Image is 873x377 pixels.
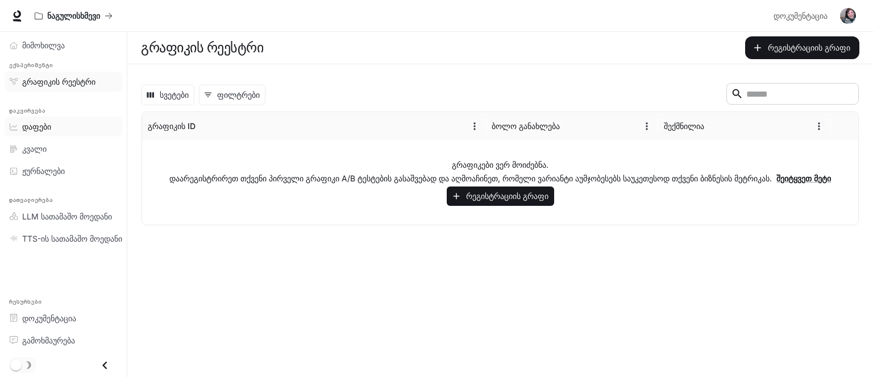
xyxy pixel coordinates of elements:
[169,173,772,183] font: დაარეგისტრირეთ თქვენი პირველი გრაფიკი A/B ტესტების გასაშვებად და აღმოაჩინეთ, რომელი ვარიანტი აუმჯ...
[5,35,122,55] a: მიმოხილვა
[22,144,47,154] font: კვალი
[22,335,75,345] font: გამოხმაურება
[22,122,51,131] font: დაფები
[5,161,122,181] a: ჟურნალები
[452,160,548,169] font: გრაფიკები ვერ მოიძებნა.
[197,118,214,135] button: დახარისხება
[22,77,95,86] font: გრაფიკის რეესტრი
[561,118,578,135] button: დახარისხება
[9,61,53,69] font: ექსპერიმენტი
[768,43,850,52] font: რეგისტრაციის გრაფი
[5,308,122,328] a: დოკუმენტაცია
[726,83,859,107] div: ძიება
[466,191,548,201] font: რეგისტრაციის გრაფი
[22,234,122,243] font: TTS-ის სათამაშო მოედანი
[840,8,856,24] img: მომხმარებლის ავატარი
[774,11,828,20] font: დოკუმენტაცია
[5,72,122,92] a: გრაფიკის რეესტრი
[92,354,118,377] button: უჯრის დახურვა
[22,166,65,176] font: ჟურნალები
[5,139,122,159] a: კვალი
[466,118,483,135] button: მენიუ
[9,107,45,114] font: დაკვირვება
[837,5,859,27] button: მომხმარებლის ავატარი
[217,90,260,100] font: ფილტრები
[22,313,76,323] font: დოკუმენტაცია
[199,85,265,105] button: ფილტრების ჩვენება
[22,40,65,50] font: მიმოხილვა
[5,229,127,248] a: TTS-ის სათამაშო მოედანი
[160,90,189,100] font: სვეტები
[810,118,828,135] button: მენიუ
[141,39,263,56] font: გრაფიკის რეესტრი
[705,118,722,135] button: დახარისხება
[769,5,832,27] a: დოკუმენტაცია
[5,206,122,226] a: LLM სათამაშო მოედანი
[47,11,100,20] font: ნაგულისხმევი
[10,358,22,371] span: მუქი რეჟიმის გადართვა
[745,36,859,59] button: რეგისტრაციის გრაფი
[30,5,118,27] button: ყველა სამუშაო სივრცე
[776,173,831,183] a: შეიტყვეთ მეტი
[638,118,655,135] button: მენიუ
[5,330,122,350] a: გამოხმაურება
[9,196,53,204] font: დათვალიერება
[664,121,704,131] font: შექმნილია
[492,121,560,131] font: ბოლო განახლება
[148,121,196,131] font: გრაფიკის ID
[142,85,194,105] button: სვეტების არჩევა
[22,212,112,221] font: LLM სათამაშო მოედანი
[9,298,42,305] font: რესურსები
[5,117,122,136] a: დაფები
[447,187,554,205] button: რეგისტრაციის გრაფი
